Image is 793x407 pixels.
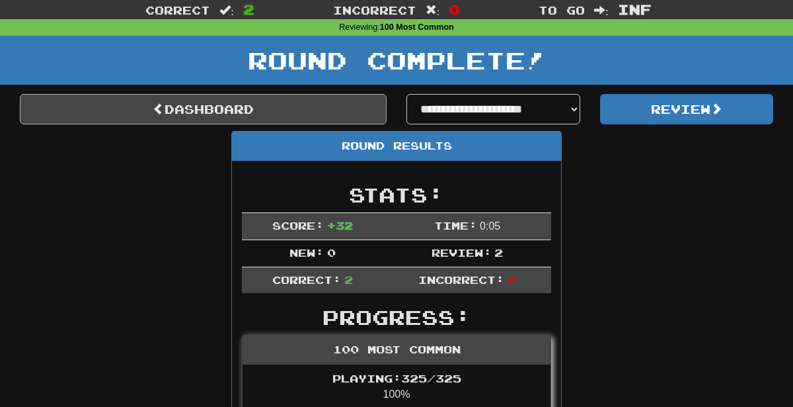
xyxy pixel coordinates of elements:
[418,273,504,286] span: Incorrect:
[480,220,500,232] span: 0 : 0 5
[333,3,416,17] span: Incorrect
[494,246,503,259] span: 2
[508,273,516,286] span: 0
[243,336,550,365] div: 100 Most Common
[539,3,585,17] span: To go
[600,94,774,124] button: Review
[145,3,210,17] span: Correct
[344,273,353,286] span: 2
[434,219,477,232] span: Time:
[289,246,324,259] span: New:
[243,1,254,17] span: 2
[5,47,788,73] h1: Round Complete!
[332,372,461,384] span: Playing: 325 / 325
[20,94,387,124] a: Dashboard
[232,132,561,161] div: Round Results
[380,23,454,32] strong: 100 Most Common
[272,273,341,286] span: Correct:
[242,306,551,328] h2: Progress:
[242,184,551,206] h2: Stats:
[272,219,324,232] span: Score:
[432,246,492,259] span: Review:
[327,246,336,259] span: 0
[426,5,440,16] span: :
[594,5,609,16] span: :
[327,219,353,232] span: + 32
[618,1,652,17] span: Inf
[449,1,460,17] span: 0
[219,5,234,16] span: :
